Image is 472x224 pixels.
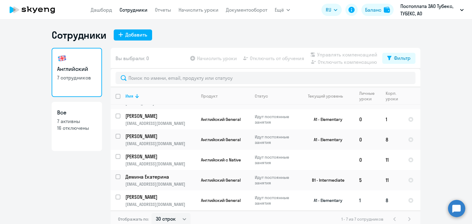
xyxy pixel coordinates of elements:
[321,4,342,16] button: RU
[386,91,399,102] div: Корп. уроки
[354,109,381,129] td: 0
[125,194,196,200] a: [PERSON_NAME]
[125,173,196,180] a: Демина Екатерина
[201,117,241,122] span: Английский General
[201,93,250,99] div: Продукт
[354,190,381,210] td: 1
[275,4,290,16] button: Ещё
[91,7,112,13] a: Дашборд
[57,118,96,125] p: 7 активны
[57,125,96,131] p: 16 отключены
[381,190,403,210] td: 8
[384,7,390,13] img: balance
[57,109,96,117] h3: Все
[125,153,195,160] p: [PERSON_NAME]
[125,113,195,119] p: [PERSON_NAME]
[354,129,381,150] td: 0
[125,121,196,126] p: [EMAIL_ADDRESS][DOMAIN_NAME]
[52,29,106,41] h1: Сотрудники
[120,7,147,13] a: Сотрудники
[326,6,331,14] span: RU
[397,2,467,17] button: Постоплата ЗАО Тубекс, ТУБЕКС, АО
[52,102,102,151] a: Все7 активны16 отключены
[302,93,354,99] div: Текущий уровень
[297,170,354,190] td: B1 - Intermediate
[226,7,267,13] a: Документооборот
[255,195,297,206] p: Идут постоянные занятия
[381,109,403,129] td: 1
[125,93,196,99] div: Имя
[57,74,96,81] p: 7 сотрудников
[201,157,241,163] span: Английский с Native
[125,202,196,207] p: [EMAIL_ADDRESS][DOMAIN_NAME]
[255,93,268,99] div: Статус
[255,93,297,99] div: Статус
[125,93,133,99] div: Имя
[255,114,297,125] p: Идут постоянные занятия
[201,198,241,203] span: Английский General
[359,91,380,102] div: Личные уроки
[116,55,149,62] span: Вы выбрали: 0
[255,175,297,186] p: Идут постоянные занятия
[57,53,67,63] img: english
[382,53,415,64] button: Фильтр
[52,48,102,97] a: Английский7 сотрудников
[394,54,411,62] div: Фильтр
[125,181,196,187] p: [EMAIL_ADDRESS][DOMAIN_NAME]
[114,29,152,41] button: Добавить
[381,170,403,190] td: 11
[201,93,218,99] div: Продукт
[255,154,297,165] p: Идут постоянные занятия
[125,141,196,146] p: [EMAIL_ADDRESS][DOMAIN_NAME]
[361,4,394,16] button: Балансbalance
[118,216,149,222] span: Отображать по:
[354,150,381,170] td: 0
[125,113,196,119] a: [PERSON_NAME]
[354,170,381,190] td: 5
[308,93,343,99] div: Текущий уровень
[275,6,284,14] span: Ещё
[341,216,383,222] span: 1 - 7 из 7 сотрудников
[125,133,195,140] p: [PERSON_NAME]
[297,109,354,129] td: A1 - Elementary
[359,91,376,102] div: Личные уроки
[201,177,241,183] span: Английский General
[297,190,354,210] td: A1 - Elementary
[381,150,403,170] td: 11
[116,72,415,84] input: Поиск по имени, email, продукту или статусу
[386,91,403,102] div: Корп. уроки
[400,2,458,17] p: Постоплата ЗАО Тубекс, ТУБЕКС, АО
[125,194,195,200] p: [PERSON_NAME]
[179,7,218,13] a: Начислить уроки
[125,173,195,180] p: Демина Екатерина
[57,65,96,73] h3: Английский
[381,129,403,150] td: 8
[201,137,241,142] span: Английский General
[155,7,171,13] a: Отчеты
[125,31,147,38] div: Добавить
[255,134,297,145] p: Идут постоянные занятия
[297,129,354,150] td: A1 - Elementary
[365,6,381,14] div: Баланс
[125,153,196,160] a: [PERSON_NAME]
[125,133,196,140] a: [PERSON_NAME]
[125,161,196,167] p: [EMAIL_ADDRESS][DOMAIN_NAME]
